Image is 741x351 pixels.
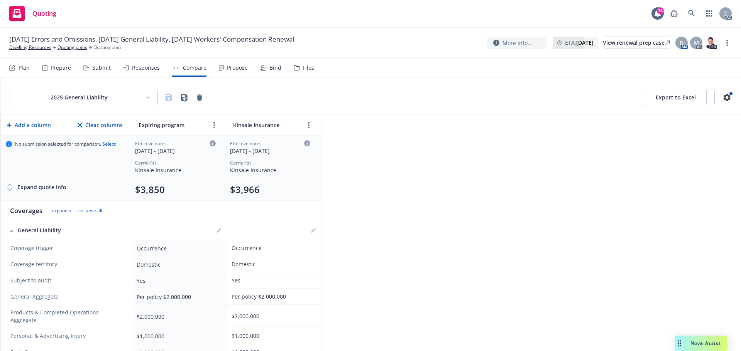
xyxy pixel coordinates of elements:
button: $3,966 [230,183,260,196]
a: more [304,121,313,130]
button: Export to Excel [645,90,707,105]
div: Per policy $2,000,000 [137,293,219,301]
a: editPencil [214,226,223,235]
div: $2,000,000 [137,312,219,321]
div: Yes [137,277,219,285]
div: Submit [92,65,111,71]
button: $3,850 [135,183,165,196]
span: Personal & Advertising Injury [10,332,124,340]
span: Subject to audit [10,277,124,284]
button: Clear columns [76,118,124,133]
span: [DATE] Errors and Omissions, [DATE] General Liability, [DATE] Workers' Compensation Renewal [9,35,294,44]
div: Domestic [232,260,313,268]
a: Switch app [702,6,717,21]
div: 2025 General Liability [16,94,142,101]
a: Dwelling Resources [9,44,51,51]
button: 2025 General Liability [10,90,158,105]
span: General Aggregate [10,293,124,301]
button: collapse all [78,208,102,214]
input: Expiring program [137,119,206,131]
button: Add a column [5,118,52,133]
button: More info... [487,37,546,49]
span: Nova Assist [690,340,721,346]
a: Report a Bug [666,6,682,21]
img: photo [705,37,717,49]
div: Kinsale Insurance [230,166,310,174]
div: Effective dates [135,140,216,147]
div: 78 [657,7,664,14]
div: Click to edit column carrier quote details [230,140,310,155]
span: Coverage territory [10,260,124,268]
span: M [694,39,699,47]
div: Yes [232,276,313,284]
div: Prepare [51,65,71,71]
span: ETA : [565,39,594,47]
input: Kinsale Insurance [231,119,301,131]
span: D [680,39,683,47]
div: $1,000,000 [232,332,313,340]
div: Carrier(s) [230,160,310,166]
a: more [210,121,219,130]
strong: [DATE] [576,39,594,46]
a: Quoting [6,3,59,24]
div: Drag to move [675,336,684,351]
div: Files [303,65,314,71]
div: General Liability [10,227,124,234]
div: Kinsale Insurance [135,166,216,174]
div: Per policy $2,000,000 [232,292,313,301]
div: Occurrence [137,244,219,252]
div: [DATE] - [DATE] [135,147,216,155]
div: Occurrence [232,244,313,252]
a: editPencil [309,226,318,235]
span: Coverage trigger [10,244,124,252]
a: View renewal prep case [603,37,670,49]
a: Search [684,6,699,21]
div: $2,000,000 [232,312,313,320]
span: Quoting [32,10,56,17]
div: $1,000,000 [137,332,219,340]
div: Compare [183,65,206,71]
div: Total premium (click to edit billing info) [135,183,216,196]
div: Domestic [137,260,219,269]
div: Effective dates [230,140,310,147]
div: Responses [132,65,160,71]
div: Total premium (click to edit billing info) [230,183,310,196]
div: Coverages [10,206,42,215]
a: more [722,38,732,47]
span: More info... [502,39,532,47]
span: Products & Completed Operations Aggregate [10,309,124,324]
span: Quoting plan [93,44,121,51]
button: expand all [52,208,74,214]
div: Bind [269,65,281,71]
div: Plan [19,65,30,71]
button: Nova Assist [675,336,727,351]
a: Quoting plans [58,44,87,51]
button: Expand quote info [6,180,66,195]
div: [DATE] - [DATE] [230,147,310,155]
span: No submission selected for comparison. [15,141,116,147]
div: Carrier(s) [135,160,216,166]
div: Propose [227,65,248,71]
